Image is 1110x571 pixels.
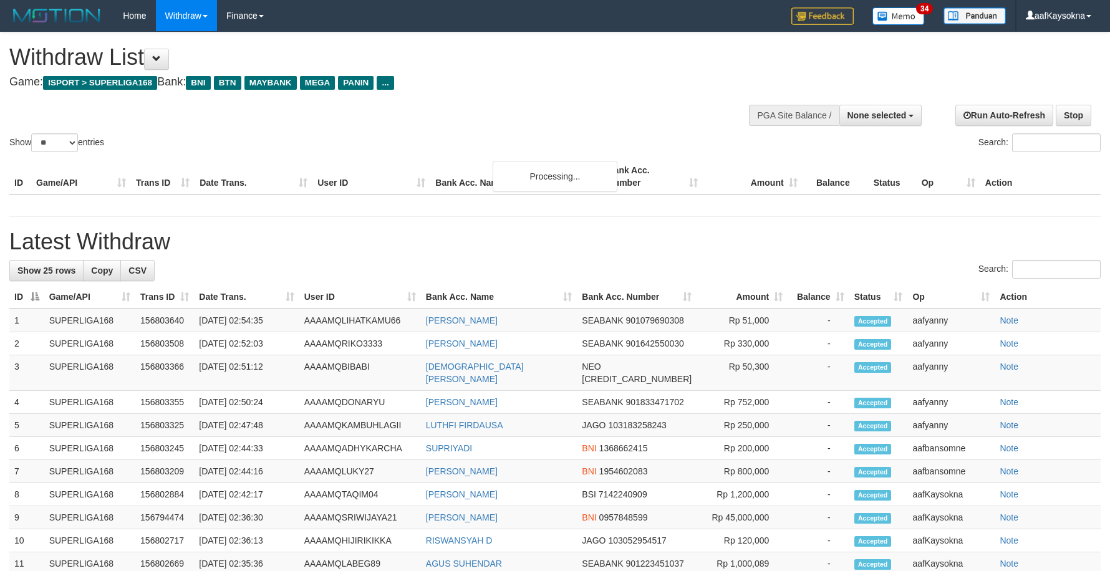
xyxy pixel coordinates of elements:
a: Note [1000,535,1018,545]
td: Rp 752,000 [697,391,788,414]
a: AGUS SUHENDAR [426,559,502,569]
th: Amount: activate to sort column ascending [697,285,788,309]
td: SUPERLIGA168 [44,414,135,437]
td: 7 [9,460,44,483]
span: None selected [847,110,907,120]
td: - [788,460,849,483]
span: Accepted [854,444,892,454]
span: Copy 103052954517 to clipboard [608,535,666,545]
a: Note [1000,489,1018,499]
td: [DATE] 02:44:16 [194,460,299,483]
th: Status [869,159,917,194]
th: Action [980,159,1101,194]
td: 156803325 [135,414,194,437]
a: Note [1000,315,1018,325]
td: 156803366 [135,355,194,391]
td: aafyanny [907,391,995,414]
span: Accepted [854,467,892,477]
td: Rp 51,000 [697,309,788,332]
a: Copy [83,260,121,281]
td: 156803209 [135,460,194,483]
span: Accepted [854,559,892,570]
td: aafKaysokna [907,529,995,552]
label: Search: [978,260,1101,279]
td: 6 [9,437,44,460]
button: None selected [839,105,922,126]
td: SUPERLIGA168 [44,391,135,414]
td: [DATE] 02:54:35 [194,309,299,332]
span: SEABANK [582,315,623,325]
td: - [788,355,849,391]
span: Accepted [854,316,892,327]
h4: Game: Bank: [9,76,728,89]
td: [DATE] 02:44:33 [194,437,299,460]
input: Search: [1012,260,1101,279]
th: Game/API: activate to sort column ascending [44,285,135,309]
a: CSV [120,260,155,281]
td: - [788,391,849,414]
span: 34 [916,3,933,14]
a: Note [1000,512,1018,522]
th: Date Trans.: activate to sort column ascending [194,285,299,309]
th: Bank Acc. Name: activate to sort column ascending [421,285,577,309]
td: AAAAMQDONARYU [299,391,421,414]
td: - [788,309,849,332]
td: [DATE] 02:36:13 [194,529,299,552]
th: Trans ID: activate to sort column ascending [135,285,194,309]
th: Game/API [31,159,131,194]
span: Copy 901833471702 to clipboard [625,397,683,407]
td: 5 [9,414,44,437]
td: 156803640 [135,309,194,332]
td: Rp 50,300 [697,355,788,391]
span: Copy 103183258243 to clipboard [608,420,666,430]
td: aafyanny [907,355,995,391]
a: Note [1000,466,1018,476]
td: SUPERLIGA168 [44,309,135,332]
th: Bank Acc. Number [602,159,702,194]
th: ID [9,159,31,194]
img: MOTION_logo.png [9,6,104,25]
label: Search: [978,133,1101,152]
td: SUPERLIGA168 [44,483,135,506]
label: Show entries [9,133,104,152]
td: AAAAMQADHYKARCHA [299,437,421,460]
td: AAAAMQSRIWIJAYA21 [299,506,421,529]
td: SUPERLIGA168 [44,506,135,529]
span: MAYBANK [244,76,297,90]
td: - [788,414,849,437]
span: ... [377,76,393,90]
td: AAAAMQLUKY27 [299,460,421,483]
td: [DATE] 02:50:24 [194,391,299,414]
div: PGA Site Balance / [749,105,839,126]
span: BNI [186,76,210,90]
span: BNI [582,443,596,453]
a: [PERSON_NAME] [426,466,498,476]
td: AAAAMQKAMBUHLAGII [299,414,421,437]
a: SUPRIYADI [426,443,472,453]
td: [DATE] 02:52:03 [194,332,299,355]
span: Copy 901223451037 to clipboard [625,559,683,569]
span: PANIN [338,76,374,90]
a: Note [1000,559,1018,569]
td: - [788,332,849,355]
td: Rp 250,000 [697,414,788,437]
a: Note [1000,420,1018,430]
td: SUPERLIGA168 [44,355,135,391]
span: SEABANK [582,338,623,348]
td: aafbansomne [907,460,995,483]
span: Accepted [854,421,892,431]
span: Copy 901642550030 to clipboard [625,338,683,348]
td: SUPERLIGA168 [44,460,135,483]
td: 8 [9,483,44,506]
span: ISPORT > SUPERLIGA168 [43,76,157,90]
th: Action [995,285,1101,309]
th: Date Trans. [195,159,312,194]
span: MEGA [300,76,335,90]
th: Balance: activate to sort column ascending [788,285,849,309]
span: Show 25 rows [17,266,75,276]
a: Note [1000,397,1018,407]
span: SEABANK [582,397,623,407]
img: Button%20Memo.svg [872,7,925,25]
td: Rp 120,000 [697,529,788,552]
h1: Withdraw List [9,45,728,70]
